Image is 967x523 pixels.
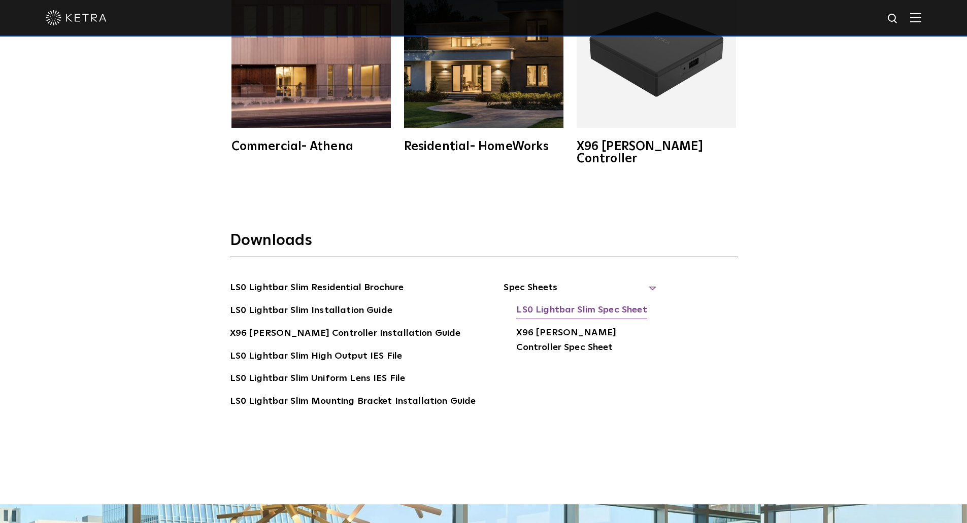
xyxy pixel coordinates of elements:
img: search icon [887,13,899,25]
a: LS0 Lightbar Slim Mounting Bracket Installation Guide [230,394,476,410]
a: LS0 Lightbar Slim Spec Sheet [516,303,647,319]
img: ketra-logo-2019-white [46,10,107,25]
div: X96 [PERSON_NAME] Controller [577,141,736,165]
span: Spec Sheets [504,281,656,303]
img: Hamburger%20Nav.svg [910,13,921,22]
a: LS0 Lightbar Slim Residential Brochure [230,281,404,297]
a: LS0 Lightbar Slim Uniform Lens IES File [230,371,406,388]
a: X96 [PERSON_NAME] Controller Installation Guide [230,326,461,342]
a: X96 [PERSON_NAME] Controller Spec Sheet [516,326,656,357]
a: LS0 Lightbar Slim Installation Guide [230,303,392,320]
div: Commercial- Athena [231,141,391,153]
h3: Downloads [230,231,738,257]
a: LS0 Lightbar Slim High Output IES File [230,349,403,365]
div: Residential- HomeWorks [404,141,563,153]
